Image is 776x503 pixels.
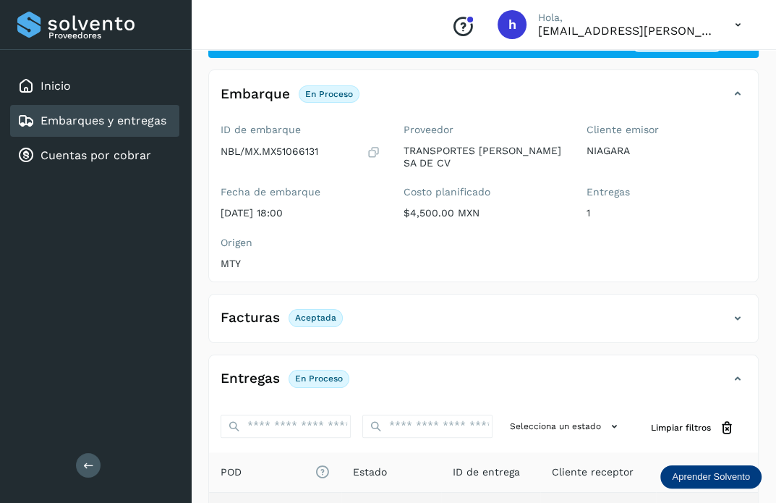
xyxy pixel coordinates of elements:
div: EntregasEn proceso [209,367,758,403]
h4: Embarque [221,86,290,103]
p: TRANSPORTES [PERSON_NAME] SA DE CV [404,145,563,169]
label: Origen [221,237,380,249]
span: Cliente receptor [552,465,634,480]
h4: Entregas [221,371,280,387]
p: En proceso [305,89,353,99]
p: Aceptada [295,313,336,323]
span: POD [221,465,330,480]
div: FacturasAceptada [209,306,758,342]
div: Embarques y entregas [10,105,179,137]
p: NIAGARA [587,145,746,157]
div: EmbarqueEn proceso [209,82,758,118]
div: Cuentas por cobrar [10,140,179,172]
div: Inicio [10,70,179,102]
p: Proveedores [48,30,174,41]
p: NBL/MX.MX51066131 [221,145,318,158]
span: ID de entrega [453,465,520,480]
p: hpichardo@karesan.com.mx [538,24,712,38]
span: Estado [353,465,387,480]
label: ID de embarque [221,124,380,136]
span: Limpiar filtros [651,421,711,434]
h4: Facturas [221,310,280,326]
label: Cliente emisor [587,124,746,136]
button: Limpiar filtros [639,415,746,441]
button: Selecciona un estado [504,415,628,439]
p: Hola, [538,12,712,24]
span: Destino [668,465,705,480]
a: Inicio [40,79,71,93]
label: Entregas [587,186,746,198]
p: En proceso [295,373,343,384]
div: Aprender Solvento [660,465,762,489]
label: Costo planificado [404,186,563,198]
label: Proveedor [404,124,563,136]
p: 1 [587,207,746,219]
a: Cuentas por cobrar [40,148,151,162]
p: [DATE] 18:00 [221,207,380,219]
p: $4,500.00 MXN [404,207,563,219]
p: MTY [221,258,380,270]
label: Fecha de embarque [221,186,380,198]
p: Aprender Solvento [672,471,750,483]
a: Embarques y entregas [40,114,166,127]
